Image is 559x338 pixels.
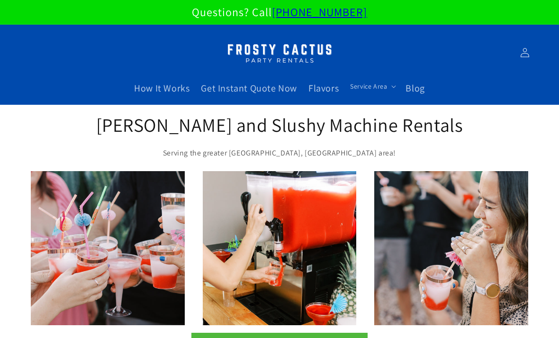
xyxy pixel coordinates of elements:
[350,82,387,91] span: Service Area
[406,82,424,94] span: Blog
[201,82,297,94] span: Get Instant Quote Now
[400,76,430,100] a: Blog
[95,146,464,160] p: Serving the greater [GEOGRAPHIC_DATA], [GEOGRAPHIC_DATA] area!
[95,112,464,137] h2: [PERSON_NAME] and Slushy Machine Rentals
[308,82,339,94] span: Flavors
[220,38,339,68] img: Margarita Machine Rental in Scottsdale, Phoenix, Tempe, Chandler, Gilbert, Mesa and Maricopa
[303,76,344,100] a: Flavors
[272,4,367,19] a: [PHONE_NUMBER]
[195,76,303,100] a: Get Instant Quote Now
[134,82,189,94] span: How It Works
[128,76,195,100] a: How It Works
[344,76,400,96] summary: Service Area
